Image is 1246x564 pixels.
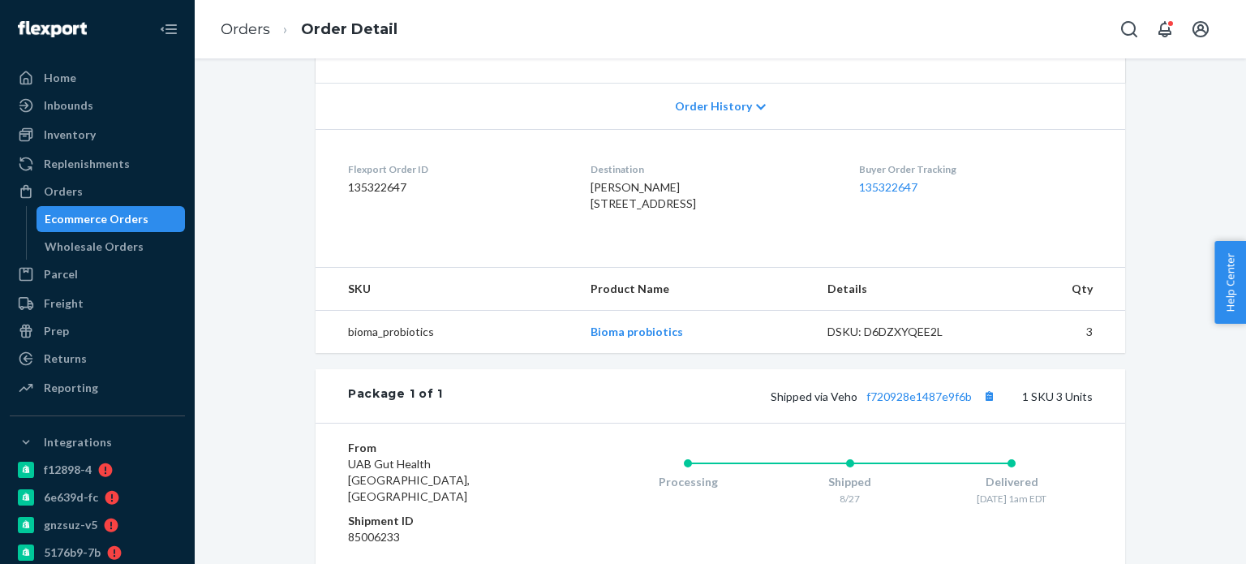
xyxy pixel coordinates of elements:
a: Orders [10,179,185,205]
th: SKU [316,268,578,311]
div: 6e639d-fc [44,489,98,506]
td: bioma_probiotics [316,311,578,354]
div: 8/27 [769,492,931,506]
span: [PERSON_NAME] [STREET_ADDRESS] [591,180,696,210]
a: f12898-4 [10,457,185,483]
div: Returns [44,351,87,367]
img: Flexport logo [18,21,87,37]
a: Freight [10,291,185,316]
a: Orders [221,20,270,38]
dd: 85006233 [348,529,542,545]
td: 3 [992,311,1125,354]
div: Processing [607,474,769,490]
a: Parcel [10,261,185,287]
button: Open account menu [1184,13,1217,45]
span: Order History [675,98,752,114]
div: [DATE] 1am EDT [930,492,1093,506]
a: f720928e1487e9f6b [866,390,972,403]
div: Ecommerce Orders [45,211,148,227]
div: Delivered [930,474,1093,490]
dd: 135322647 [348,179,565,196]
span: UAB Gut Health [GEOGRAPHIC_DATA], [GEOGRAPHIC_DATA] [348,457,470,503]
a: Inbounds [10,93,185,118]
div: f12898-4 [44,462,92,478]
a: 6e639d-fc [10,484,185,510]
button: Help Center [1214,241,1246,324]
a: Ecommerce Orders [37,206,186,232]
dt: Shipment ID [348,513,542,529]
div: Wholesale Orders [45,239,144,255]
div: Integrations [44,434,112,450]
a: Inventory [10,122,185,148]
div: Replenishments [44,156,130,172]
div: 1 SKU 3 Units [443,385,1093,407]
th: Details [814,268,993,311]
a: Order Detail [301,20,397,38]
div: Parcel [44,266,78,282]
dt: Buyer Order Tracking [859,162,1093,176]
a: Bioma probiotics [591,325,683,338]
div: Orders [44,183,83,200]
div: Shipped [769,474,931,490]
a: Wholesale Orders [37,234,186,260]
button: Open Search Box [1113,13,1145,45]
a: gnzsuz-v5 [10,512,185,538]
button: Close Navigation [153,13,185,45]
div: Home [44,70,76,86]
a: Replenishments [10,151,185,177]
div: Prep [44,323,69,339]
a: Home [10,65,185,91]
div: 5176b9-7b [44,545,101,561]
div: Reporting [44,380,98,396]
div: Inventory [44,127,96,143]
a: Reporting [10,375,185,401]
th: Qty [992,268,1125,311]
div: gnzsuz-v5 [44,517,97,533]
th: Product Name [578,268,814,311]
dt: From [348,440,542,456]
dt: Destination [591,162,832,176]
div: Freight [44,295,84,312]
a: Prep [10,318,185,344]
div: DSKU: D6DZXYQEE2L [827,324,980,340]
span: Shipped via Veho [771,390,999,403]
div: Inbounds [44,97,93,114]
ol: breadcrumbs [208,6,410,54]
dt: Flexport Order ID [348,162,565,176]
div: Package 1 of 1 [348,385,443,407]
button: Integrations [10,429,185,455]
a: 135322647 [859,180,917,194]
button: Copy tracking number [978,385,999,407]
a: Returns [10,346,185,372]
button: Open notifications [1149,13,1181,45]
